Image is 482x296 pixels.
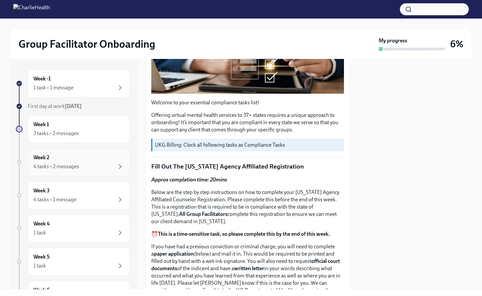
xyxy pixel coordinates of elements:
h6: Week 1 [33,121,49,128]
p: ⏰ [151,230,344,238]
strong: This is a time-sensitive task, so please complete this by the end of this week. [158,231,330,237]
strong: written letter [234,265,264,271]
h6: Week 3 [33,187,50,194]
strong: [DATE] [65,103,82,109]
div: 1 task • 1 message [33,84,73,91]
p: UKG Billing: Clock all following tasks as Compliance Tasks [155,141,341,149]
h6: Week 2 [33,154,49,161]
a: Week 24 tasks • 2 messages [16,148,130,176]
h6: Week 6 [33,286,50,294]
img: CharlieHealth [13,4,50,15]
h6: Week -1 [33,75,51,82]
h2: Group Facilitator Onboarding [19,37,155,51]
strong: All Group Facilitators [179,211,227,217]
h6: Week 4 [33,220,50,227]
strong: My progress [379,37,407,44]
div: 4 tasks • 2 messages [33,163,79,170]
strong: official court documents [151,258,340,271]
a: First day at work[DATE] [16,103,130,110]
h6: Week 5 [33,253,50,261]
div: 4 tasks • 1 message [33,196,76,203]
div: 3 tasks • 2 messages [33,130,79,137]
div: 1 task [33,229,46,236]
span: First day at work [28,103,82,109]
strong: paper application [154,251,194,257]
p: Fill Out The [US_STATE] Agency Affiliated Registration [151,162,344,171]
h3: 6% [450,38,463,50]
p: Below are the step by step instructions on how to complete your [US_STATE] Agency Affiliated Coun... [151,189,344,225]
div: 1 task [33,262,46,270]
a: Week -11 task • 1 message [16,70,130,97]
p: Offering virtual mental health services to 37+ states requires a unique approach to onboarding! I... [151,112,344,133]
a: Week 41 task [16,215,130,242]
a: Week 34 tasks • 1 message [16,181,130,209]
a: Week 51 task [16,248,130,275]
strong: Approx completion time: 20mins [151,176,227,183]
a: Week 13 tasks • 2 messages [16,115,130,143]
p: Welcome to your essential compliance tasks list! [151,99,344,106]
